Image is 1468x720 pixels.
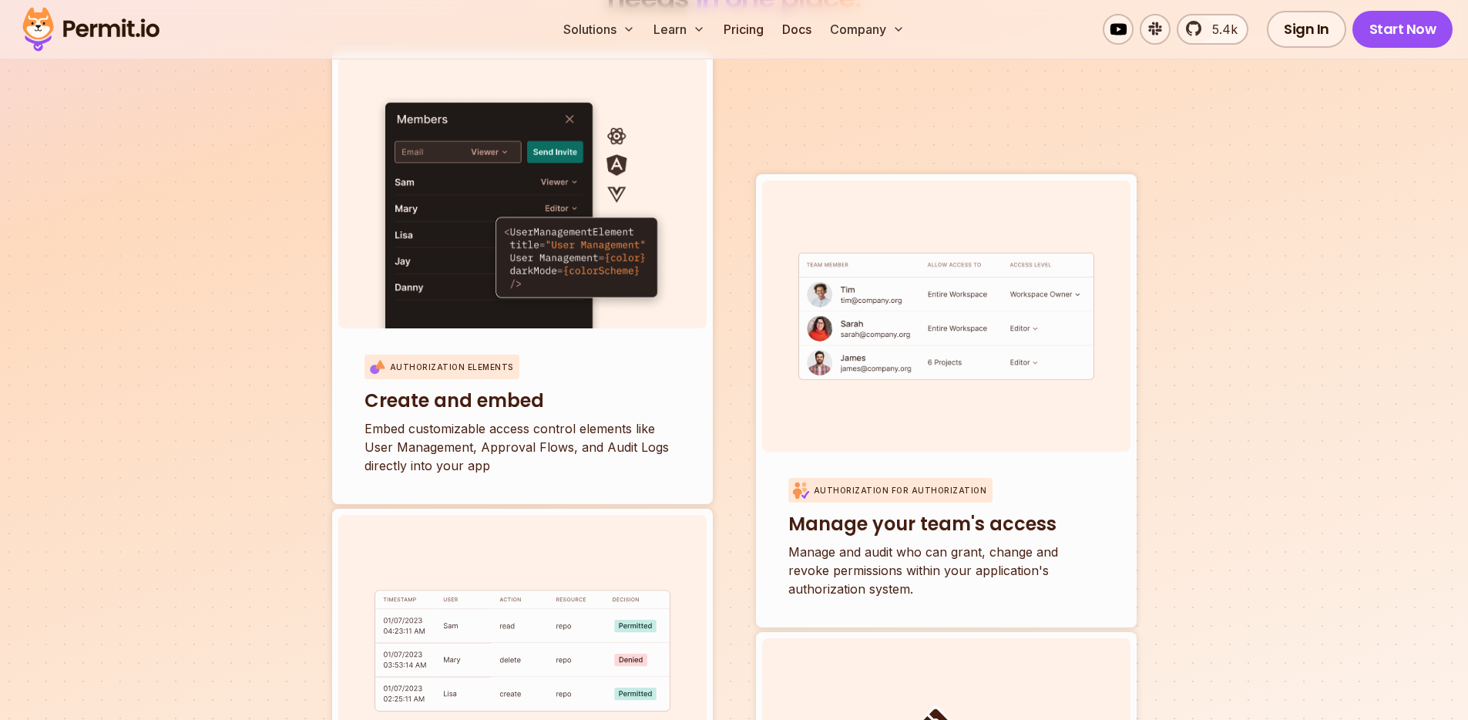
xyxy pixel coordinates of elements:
p: Manage and audit who can grant, change and revoke permissions within your application's authoriza... [788,543,1104,598]
h3: Manage your team's access [788,512,1104,537]
h3: Create and embed [364,389,680,413]
a: Start Now [1352,11,1453,48]
a: Authorization ElementsCreate and embedEmbed customizable access control elements like User Manage... [332,51,713,504]
p: Authorization for Authorization [814,485,987,496]
a: 5.4k [1177,14,1248,45]
a: Docs [776,14,818,45]
p: Embed customizable access control elements like User Management, Approval Flows, and Audit Logs d... [364,419,680,475]
a: Pricing [717,14,770,45]
button: Solutions [557,14,641,45]
p: Authorization Elements [390,362,513,373]
a: Authorization for AuthorizationManage your team's accessManage and audit who can grant, change an... [756,174,1137,627]
button: Learn [647,14,711,45]
span: 5.4k [1203,20,1238,39]
a: Sign In [1267,11,1346,48]
button: Company [824,14,911,45]
img: Permit logo [15,3,166,56]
